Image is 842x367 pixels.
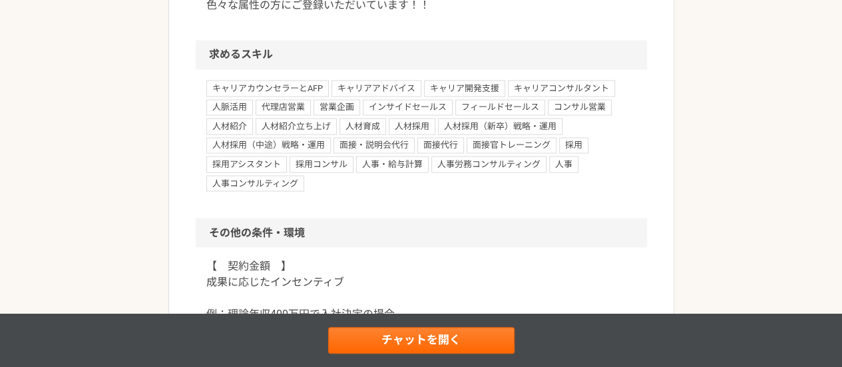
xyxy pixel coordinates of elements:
span: 人脈活用 [206,99,253,115]
span: 営業企画 [314,99,360,115]
span: 人事コンサルティング [206,175,304,191]
span: キャリアアドバイス [331,80,421,96]
span: 人材紹介立ち上げ [256,118,337,134]
span: 人材採用 [389,118,435,134]
h2: その他の条件・環境 [196,218,647,247]
span: 面接・説明会代行 [333,137,415,153]
span: キャリア開発支援 [424,80,505,96]
span: 人事労務コンサルティング [431,156,546,172]
span: 採用 [559,137,588,153]
span: 人材採用（新卒）戦略・運用 [438,118,562,134]
span: 人材採用（中途）戦略・運用 [206,137,331,153]
span: キャリアカウンセラーとAFP [206,80,329,96]
span: キャリアコンサルタント [508,80,615,96]
span: 採用コンサル [290,156,353,172]
span: 採用アシスタント [206,156,287,172]
span: 面接官トレーニング [467,137,556,153]
span: 人事・給与計算 [356,156,429,172]
span: コンサル営業 [548,99,612,115]
span: 面接代行 [417,137,464,153]
span: 人材育成 [339,118,386,134]
a: チャットを開く [328,327,515,354]
span: 代理店営業 [256,99,311,115]
span: 人材紹介 [206,118,253,134]
span: 人事 [549,156,578,172]
h2: 求めるスキル [196,40,647,69]
span: インサイドセールス [363,99,453,115]
span: フィールドセールス [455,99,545,115]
